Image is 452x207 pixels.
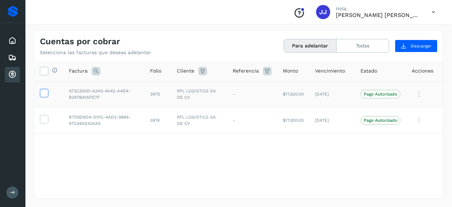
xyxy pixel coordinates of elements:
[5,50,20,65] div: Embarques
[315,67,345,75] span: Vencimiento
[40,50,151,56] p: Selecciona las facturas que deseas adelantar
[63,107,144,133] td: B7D9D6D4-D01C-4AD2-9884-97C44AD42AA5
[336,12,421,18] p: José Juan Contreras Nuñez
[5,33,20,48] div: Inicio
[63,81,144,107] td: A73C30AD-A3A0-4A42-A4D4-B297BA1AFD7F
[412,67,433,75] span: Acciones
[144,81,171,107] td: 3975
[284,39,337,52] button: Para adelantar
[283,67,298,75] span: Monto
[171,81,227,107] td: RFL LOGISTICS SA DE CV
[395,40,438,52] button: Descargar
[177,67,194,75] span: Cliente
[171,107,227,133] td: RFL LOGISTICS SA DE CV
[337,39,389,52] button: Todas
[150,67,161,75] span: Folio
[309,81,355,107] td: [DATE]
[233,67,259,75] span: Referencia
[69,67,88,75] span: Factura
[227,81,277,107] td: -
[336,6,421,12] p: Hola,
[361,67,377,75] span: Estado
[227,107,277,133] td: -
[364,92,397,97] p: Pago Autorizado
[364,118,397,123] p: Pago Autorizado
[144,107,171,133] td: 3974
[277,81,309,107] td: $17,920.00
[309,107,355,133] td: [DATE]
[40,36,120,47] h4: Cuentas por cobrar
[411,43,432,49] span: Descargar
[5,67,20,82] div: Cuentas por cobrar
[277,107,309,133] td: $17,920.00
